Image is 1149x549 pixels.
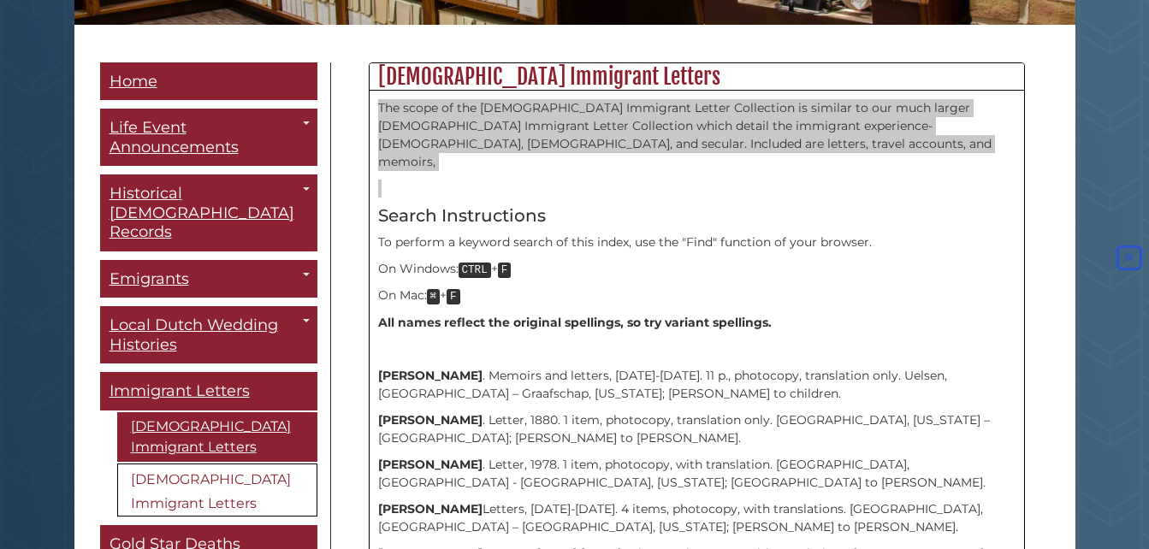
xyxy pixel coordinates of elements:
[378,456,1016,492] p: . Letter, 1978. 1 item, photocopy, with translation. [GEOGRAPHIC_DATA], [GEOGRAPHIC_DATA] - [GEOG...
[378,501,483,517] strong: [PERSON_NAME]
[1113,250,1145,265] a: Back to Top
[110,72,157,91] span: Home
[498,263,512,278] kbd: F
[378,233,1016,251] p: To perform a keyword search of this index, use the "Find" function of your browser.
[100,372,317,410] a: Immigrant Letters
[378,368,483,383] strong: [PERSON_NAME]
[100,260,317,298] a: Emigrants
[427,289,441,304] kbd: ⌘
[378,315,772,330] strong: All names reflect the original spellings, so try variant spellings.
[100,109,317,166] a: Life Event Announcements
[110,118,239,156] span: Life Event Announcements
[378,411,1016,447] p: . Letter, 1880. 1 item, photocopy, translation only. [GEOGRAPHIC_DATA], [US_STATE] – [GEOGRAPHIC_...
[100,174,317,251] a: Historical [DEMOGRAPHIC_DATA] Records
[117,463,317,517] a: [DEMOGRAPHIC_DATA] Immigrant Letters
[100,62,317,101] a: Home
[110,381,250,400] span: Immigrant Letters
[110,269,189,288] span: Emigrants
[117,412,317,462] a: [DEMOGRAPHIC_DATA] Immigrant Letters
[378,457,483,472] strong: [PERSON_NAME]
[110,184,294,241] span: Historical [DEMOGRAPHIC_DATA] Records
[378,412,483,428] strong: [PERSON_NAME]
[378,260,1016,279] p: On Windows: +
[110,316,278,354] span: Local Dutch Wedding Histories
[100,306,317,363] a: Local Dutch Wedding Histories
[378,286,1016,305] p: On Mac: +
[459,263,491,278] kbd: CTRL
[378,99,1016,171] p: The scope of the [DEMOGRAPHIC_DATA] Immigrant Letter Collection is similar to our much larger [DE...
[447,289,460,304] kbd: F
[378,206,1016,225] h4: Search Instructions
[378,500,1016,536] p: Letters, [DATE]-[DATE]. 4 items, photocopy, with translations. [GEOGRAPHIC_DATA], [GEOGRAPHIC_DAT...
[370,63,1024,91] h2: [DEMOGRAPHIC_DATA] Immigrant Letters
[378,367,1016,403] p: . Memoirs and letters, [DATE]-[DATE]. 11 p., photocopy, translation only. Uelsen, [GEOGRAPHIC_DAT...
